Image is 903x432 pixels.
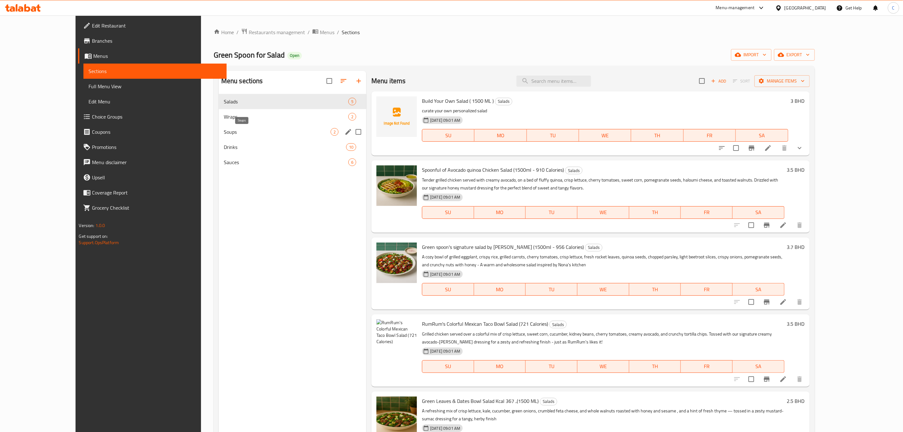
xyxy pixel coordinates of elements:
[331,129,338,135] span: 2
[79,232,108,240] span: Get support on:
[474,206,526,219] button: MO
[425,131,472,140] span: SU
[92,37,221,45] span: Branches
[224,113,348,120] div: Wraps
[716,4,755,12] div: Menu-management
[78,48,226,64] a: Menus
[477,208,523,217] span: MO
[792,140,807,156] button: show more
[331,128,339,136] div: items
[78,18,226,33] a: Edit Restaurant
[337,28,339,36] li: /
[516,76,591,87] input: search
[632,285,679,294] span: TH
[428,425,463,431] span: [DATE] 09:01 AM
[710,77,727,85] span: Add
[422,242,584,252] span: Green spoon's signature salad by [PERSON_NAME] (1500ml - 956 Calories)
[83,79,226,94] a: Full Menu View
[585,244,602,251] div: Salads
[791,96,805,105] h6: 3 BHD
[92,189,221,196] span: Coverage Report
[577,206,629,219] button: WE
[733,283,784,296] button: SA
[529,131,577,140] span: TU
[549,321,567,328] div: Salads
[527,129,579,142] button: TU
[634,131,681,140] span: TH
[323,74,336,88] span: Select all sections
[219,109,366,124] div: Wraps2
[422,206,474,219] button: SU
[709,76,729,86] button: Add
[78,170,226,185] a: Upsell
[745,295,758,309] span: Select to update
[219,91,366,172] nav: Menu sections
[526,206,577,219] button: TU
[371,76,406,86] h2: Menu items
[474,360,526,373] button: MO
[526,283,577,296] button: TU
[577,283,629,296] button: WE
[249,28,305,36] span: Restaurants management
[78,200,226,215] a: Grocery Checklist
[346,143,356,151] div: items
[477,362,523,371] span: MO
[422,253,784,269] p: A cozy bowl of grilled eggplant, crispy rice, grilled carrots, cherry tomatoes, crisp lettuce, fr...
[346,144,356,150] span: 10
[631,129,683,142] button: TH
[219,124,366,139] div: Soups2edit
[342,28,360,36] span: Sections
[376,96,417,137] img: Build Your Own Salad ( 1500 ML )
[224,98,348,105] span: Salads
[376,243,417,283] img: Green spoon's signature salad by Nona (1500ml - 956 Calories)
[344,127,353,137] button: edit
[764,144,772,152] a: Edit menu item
[320,28,334,36] span: Menus
[760,77,805,85] span: Manage items
[308,28,310,36] li: /
[779,221,787,229] a: Edit menu item
[92,158,221,166] span: Menu disclaimer
[221,76,263,86] h2: Menu sections
[79,238,119,247] a: Support.OpsPlatform
[754,75,810,87] button: Manage items
[683,362,730,371] span: FR
[577,360,629,373] button: WE
[425,208,472,217] span: SU
[585,244,602,251] span: Salads
[214,48,285,62] span: Green Spoon for Salad
[422,96,494,106] span: Build Your Own Salad ( 1500 ML )
[95,221,105,230] span: 1.0.0
[224,128,331,136] span: Soups
[78,185,226,200] a: Coverage Report
[784,4,826,11] div: [GEOGRAPHIC_DATA]
[528,208,575,217] span: TU
[219,94,366,109] div: Salads5
[540,398,557,405] div: Salads
[224,158,348,166] div: Sauces
[733,360,784,373] button: SA
[729,141,743,155] span: Select to update
[709,76,729,86] span: Add item
[582,131,629,140] span: WE
[580,362,627,371] span: WE
[336,73,351,89] span: Sort sections
[78,155,226,170] a: Menu disclaimer
[428,194,463,200] span: [DATE] 09:01 AM
[349,159,356,165] span: 6
[422,176,784,192] p: Tender grilled chicken served with creamy avocado, on a bed of fluffy quinoa, crisp lettuce, cher...
[733,206,784,219] button: SA
[759,294,774,310] button: Branch-specific-item
[219,155,366,170] div: Sauces6
[224,143,346,151] span: Drinks
[348,158,356,166] div: items
[422,396,539,406] span: Green Leaves & Dates Bowl Salad Kcal ـ 367(1500 ML)
[736,129,788,142] button: SA
[735,208,782,217] span: SA
[79,221,94,230] span: Version:
[779,375,787,383] a: Edit menu item
[779,298,787,306] a: Edit menu item
[83,64,226,79] a: Sections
